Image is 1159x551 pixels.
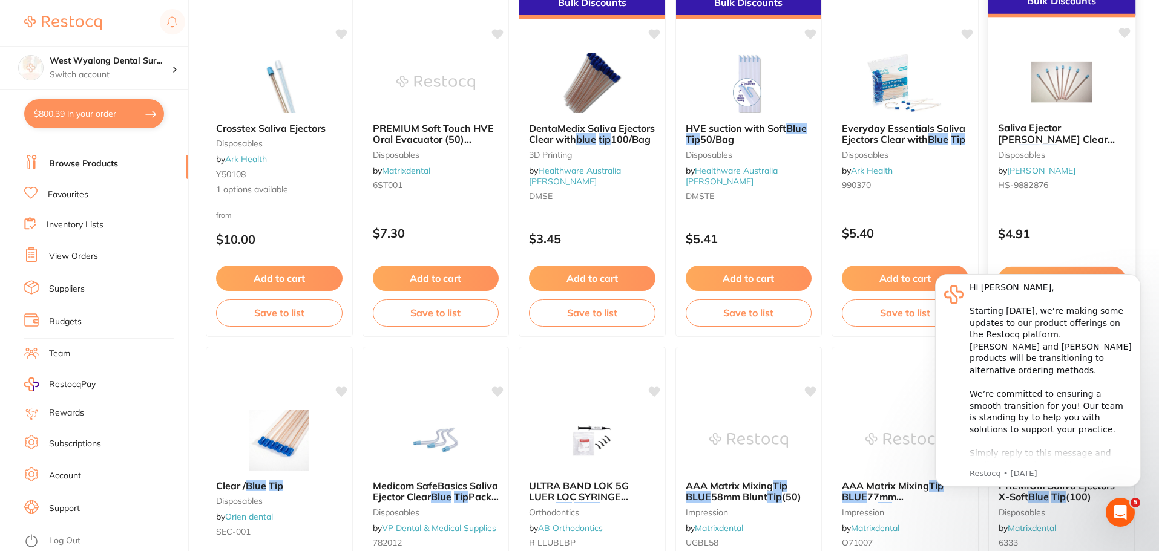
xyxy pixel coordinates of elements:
[686,480,773,492] span: AAA Matrix Mixing
[553,410,631,471] img: ULTRA BAND LOK 5G LUER LOC SYRINGE WITH TIP BLUE
[686,150,812,160] small: Disposables
[842,299,968,326] button: Save to list
[529,266,655,291] button: Add to cart
[865,410,944,471] img: AAA Matrix Mixing Tip BLUE 77mm Pointed Tip C&B Material (50)
[842,480,929,492] span: AAA Matrix Mixing
[686,123,812,145] b: HVE suction with Soft Blue Tip 50/Bag
[782,491,801,503] span: (50)
[216,299,343,326] button: Save to list
[997,122,1125,145] b: Saliva Ejector HENRY SCHEIN Clear with Blue Tip 15cm Pk100
[216,526,251,537] span: SEC-001
[686,232,812,246] p: $5.41
[216,266,343,291] button: Add to cart
[576,133,596,145] em: blue
[999,523,1056,533] span: by
[842,226,968,240] p: $5.40
[686,165,778,187] a: Healthware Australia [PERSON_NAME]
[842,537,873,548] span: O71007
[556,502,572,514] em: TIP
[216,496,343,506] small: disposables
[50,55,172,67] h4: West Wyalong Dental Surgery (DentalTown 4)
[997,122,1114,156] span: Saliva Ejector [PERSON_NAME] Clear with
[50,69,172,81] p: Switch account
[529,537,576,548] span: R LLUBLBP
[373,523,496,533] span: by
[382,165,430,176] a: Matrixdental
[53,26,215,310] div: Hi [PERSON_NAME], ​ Starting [DATE], we’re making some updates to our product offerings on the Re...
[431,491,451,503] em: Blue
[454,491,468,503] em: Tip
[49,316,82,328] a: Budgets
[842,523,899,533] span: by
[216,184,343,196] span: 1 options available
[24,99,164,128] button: $800.39 in your order
[686,191,714,201] span: DMSTE
[53,212,215,223] p: Message from Restocq, sent 1d ago
[427,145,448,157] em: Blue
[225,154,267,165] a: Ark Health
[686,165,778,187] span: by
[49,535,80,547] a: Log Out
[538,523,603,533] a: AB Orthodontics
[24,377,39,391] img: RestocqPay
[49,379,96,391] span: RestocqPay
[49,503,80,515] a: Support
[529,150,655,160] small: 3D Printing
[216,154,267,165] span: by
[216,480,343,491] b: Clear / Blue Tip
[24,377,96,391] a: RestocqPay
[373,480,498,503] span: Medicom SafeBasics Saliva Ejector Clear
[373,480,499,503] b: Medicom SafeBasics Saliva Ejector Clear Blue Tip Pack Of 100
[711,491,767,503] span: 58mm Blunt
[686,266,812,291] button: Add to cart
[878,502,892,514] em: Tip
[24,16,102,30] img: Restocq Logo
[396,53,475,113] img: PREMIUM Soft Touch HVE Oral Evacuator (50) Vented Soft Blue Tip
[599,133,611,145] em: tip
[865,53,944,113] img: Everyday Essentials Saliva Ejectors Clear with Blue Tip
[373,226,499,240] p: $7.30
[686,480,812,503] b: AAA Matrix Mixing Tip BLUE 58mm Blunt Tip (50)
[1131,498,1140,507] span: 5
[1106,498,1135,527] iframe: Intercom live chat
[842,266,968,291] button: Add to cart
[529,191,553,201] span: DMSE
[709,410,788,471] img: AAA Matrix Mixing Tip BLUE 58mm Blunt Tip (50)
[216,210,232,220] span: from
[700,133,734,145] span: 50/Bag
[373,266,499,291] button: Add to cart
[842,150,968,160] small: disposables
[529,165,621,187] span: by
[842,491,867,503] em: BLUE
[373,122,494,157] span: PREMIUM Soft Touch HVE Oral Evacuator (50) Vented Soft
[1056,144,1115,156] span: 15cm Pk100
[842,180,871,191] span: 990370
[396,410,475,471] img: Medicom SafeBasics Saliva Ejector Clear Blue Tip Pack Of 100
[216,480,246,492] span: Clear /
[529,123,655,145] b: DentaMedix Saliva Ejectors Clear with blue tip 100/Bag
[246,480,266,492] em: Blue
[917,256,1159,518] iframe: Intercom notifications message
[529,232,655,246] p: $3.45
[1008,523,1056,533] a: Matrixdental
[1019,144,1039,156] em: Blue
[842,480,968,503] b: AAA Matrix Mixing Tip BLUE 77mm Pointed Tip C&B Material (50)
[997,227,1125,241] p: $4.91
[529,480,629,514] span: ULTRA BAND LOK 5G LUER LOC SYRINGE WITH
[529,165,621,187] a: Healthware Australia [PERSON_NAME]
[686,133,700,145] em: Tip
[686,491,711,503] em: BLUE
[48,189,88,201] a: Favourites
[240,53,318,113] img: Crosstex Saliva Ejectors
[786,122,807,134] em: Blue
[842,502,953,525] span: C&B Material (50)
[373,507,499,517] small: disposables
[216,123,343,134] b: Crosstex Saliva Ejectors
[373,150,499,160] small: disposables
[997,165,1075,176] span: by
[382,523,496,533] a: VP Dental & Medical Supplies
[47,219,103,231] a: Inventory Lists
[1042,144,1056,156] em: Tip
